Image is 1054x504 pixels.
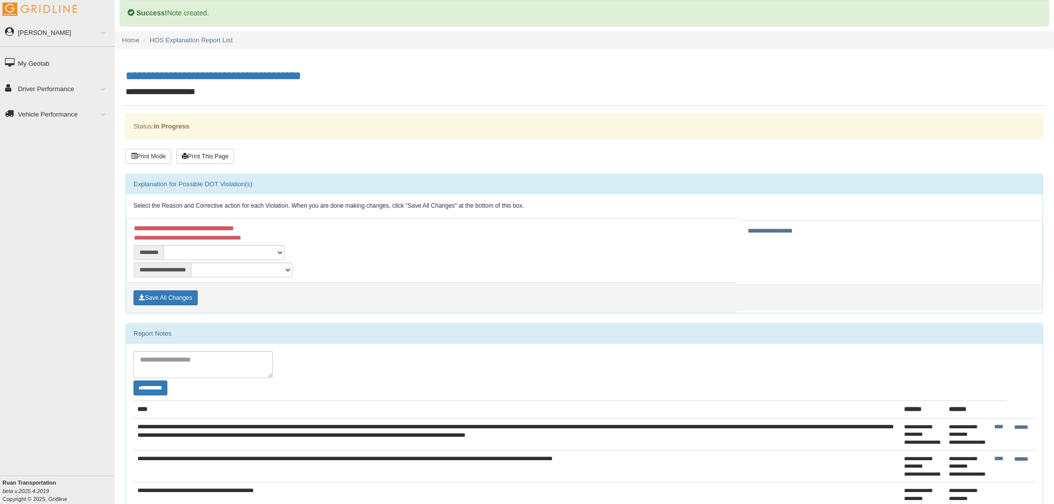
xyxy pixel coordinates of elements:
[136,9,167,17] b: Success!
[153,123,189,130] strong: In Progress
[126,149,171,164] button: Print Mode
[176,149,234,164] button: Print This Page
[133,290,198,305] button: Save
[126,174,1043,194] div: Explanation for Possible DOT Violation(s)
[2,488,49,494] i: beta v.2025.4.2019
[2,480,56,486] b: Ruan Transportation
[126,114,1043,139] div: Status:
[2,479,115,503] div: Copyright © 2025, Gridline
[126,194,1043,218] div: Select the Reason and Corrective action for each Violation. When you are done making changes, cli...
[126,324,1043,344] div: Report Notes
[2,2,77,16] img: Gridline
[122,36,139,44] a: Home
[150,36,233,44] a: HOS Explanation Report List
[133,380,167,395] button: Change Filter Options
